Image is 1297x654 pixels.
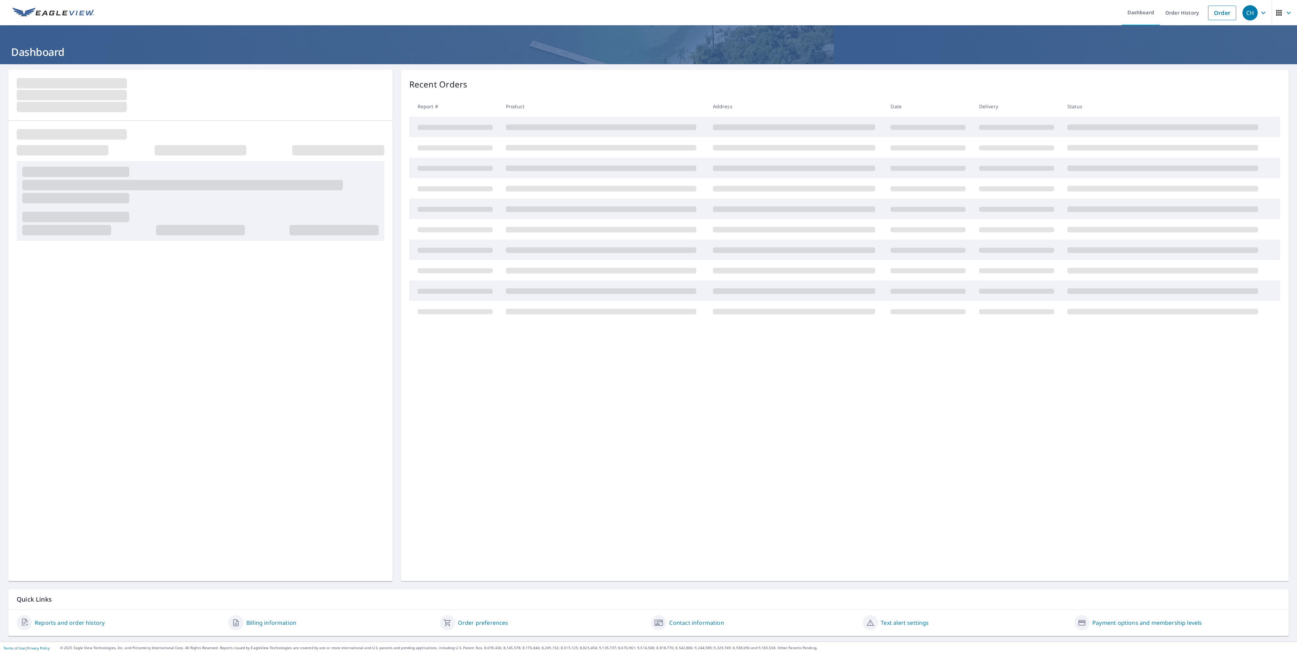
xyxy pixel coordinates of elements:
[885,96,973,117] th: Date
[27,646,50,651] a: Privacy Policy
[1208,6,1236,20] a: Order
[974,96,1062,117] th: Delivery
[409,96,501,117] th: Report #
[3,646,50,650] p: |
[13,8,95,18] img: EV Logo
[60,645,1294,651] p: © 2025 Eagle View Technologies, Inc. and Pictometry International Corp. All Rights Reserved. Repo...
[500,96,707,117] th: Product
[17,595,1280,604] p: Quick Links
[669,619,724,627] a: Contact information
[246,619,296,627] a: Billing information
[8,45,1289,59] h1: Dashboard
[35,619,105,627] a: Reports and order history
[1062,96,1269,117] th: Status
[458,619,508,627] a: Order preferences
[707,96,885,117] th: Address
[881,619,929,627] a: Text alert settings
[409,78,468,91] p: Recent Orders
[1092,619,1202,627] a: Payment options and membership levels
[3,646,25,651] a: Terms of Use
[1242,5,1258,20] div: CH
